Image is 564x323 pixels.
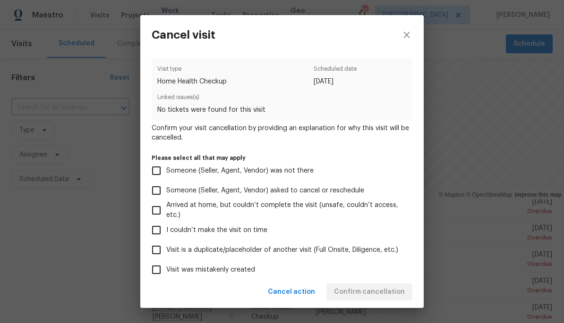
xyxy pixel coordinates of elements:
span: No tickets were found for this visit [157,105,407,115]
span: [DATE] [314,77,357,86]
span: Someone (Seller, Agent, Vendor) was not there [166,166,314,176]
span: Home Health Checkup [157,77,227,86]
span: Someone (Seller, Agent, Vendor) asked to cancel or reschedule [166,186,364,196]
span: I couldn’t make the visit on time [166,225,267,235]
button: close [390,15,424,55]
h3: Cancel visit [152,28,215,41]
span: Arrived at home, but couldn’t complete the visit (unsafe, couldn’t access, etc.) [166,200,405,220]
span: Scheduled date [314,64,357,77]
button: Cancel action [264,283,319,301]
label: Please select all that may apply [152,155,412,161]
span: Visit was mistakenly created [166,265,255,275]
span: Visit type [157,64,227,77]
span: Linked issues(s) [157,92,407,105]
span: Visit is a duplicate/placeholder of another visit (Full Onsite, Diligence, etc.) [166,245,398,255]
span: Cancel action [268,286,315,298]
span: Confirm your visit cancellation by providing an explanation for why this visit will be cancelled. [152,124,412,142]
